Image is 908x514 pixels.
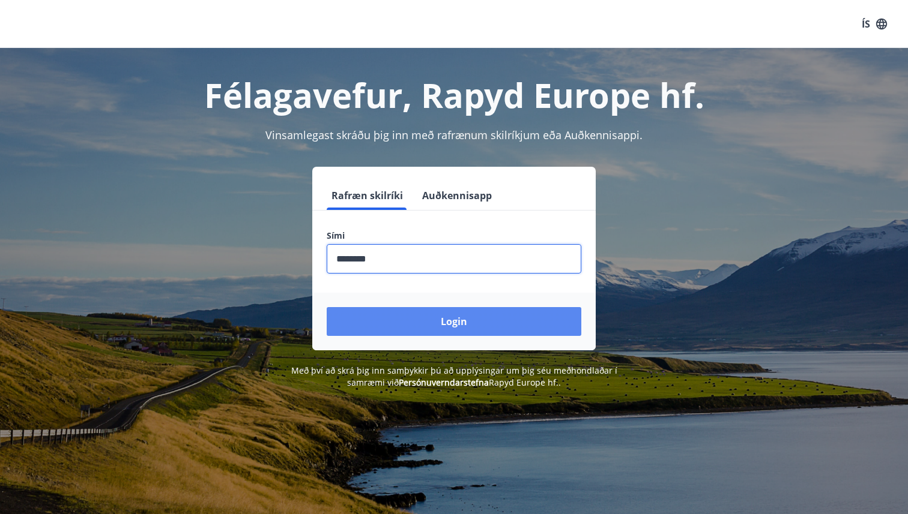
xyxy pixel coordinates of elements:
[327,230,581,242] label: Sími
[327,307,581,336] button: Login
[417,181,497,210] button: Auðkennisapp
[855,13,894,35] button: ÍS
[327,181,408,210] button: Rafræn skilríki
[36,72,872,118] h1: Félagavefur, Rapyd Europe hf.
[291,365,617,388] span: Með því að skrá þig inn samþykkir þú að upplýsingar um þig séu meðhöndlaðar í samræmi við Rapyd E...
[399,377,489,388] a: Persónuverndarstefna
[265,128,643,142] span: Vinsamlegast skráðu þig inn með rafrænum skilríkjum eða Auðkennisappi.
